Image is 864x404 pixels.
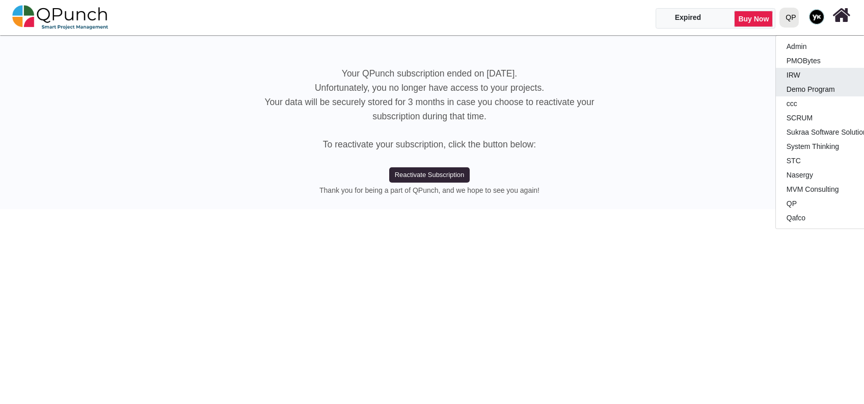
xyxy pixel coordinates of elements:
[389,167,470,183] button: Reactivate Subscription
[12,2,109,33] img: qpunch-sp.fa6292f.png
[809,9,824,24] img: avatar
[734,11,773,27] a: Buy Now
[8,186,851,195] h6: Thank you for being a part of QPunch, and we hope to see you again!
[803,1,830,33] a: avatar
[8,111,851,122] h5: subscription during that time.
[8,83,851,93] h5: Unfortunately, you no longer have access to your projects.
[832,6,850,25] i: Home
[786,9,796,27] div: QP
[775,1,803,34] a: QP
[8,139,851,150] h5: To reactivate your subscription, click the button below:
[675,13,701,21] span: Expired
[8,68,851,79] h5: Your QPunch subscription ended on [DATE].
[8,97,851,108] h5: Your data will be securely stored for 3 months in case you choose to reactivate your
[809,9,824,24] span: Yaasar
